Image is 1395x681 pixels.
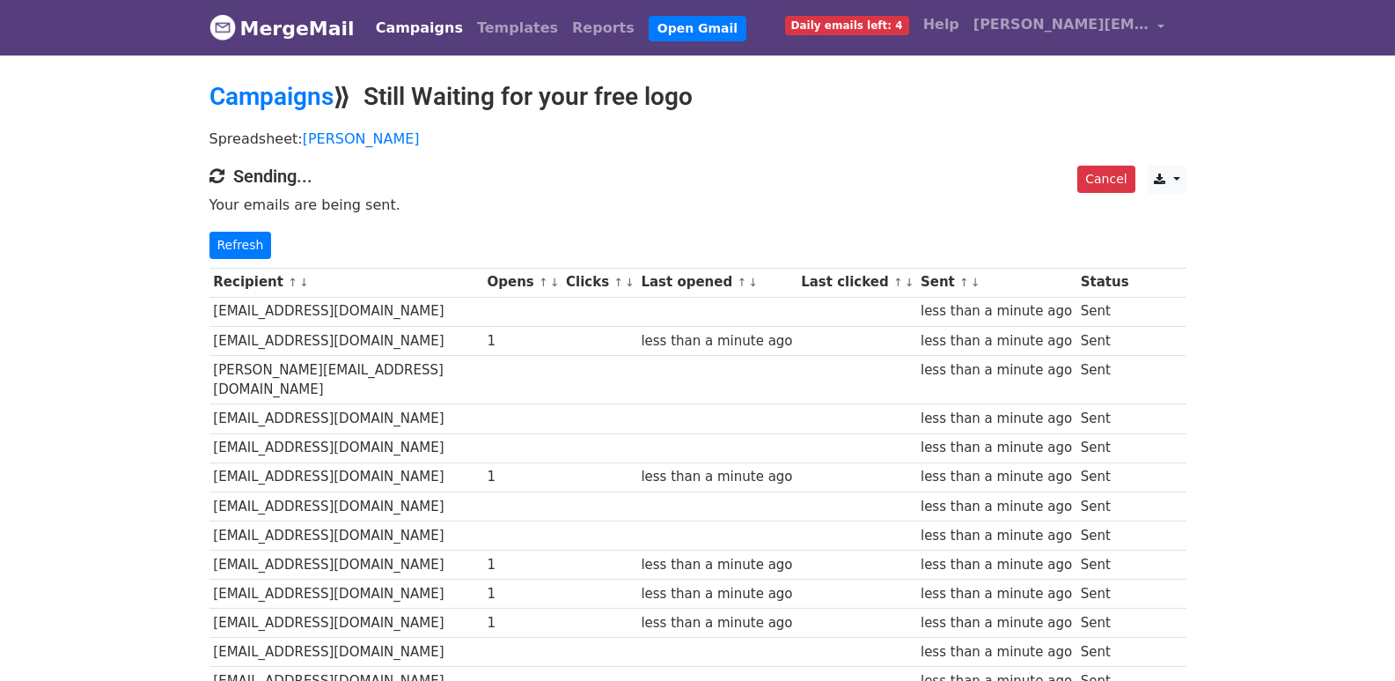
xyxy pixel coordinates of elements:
[209,355,483,404] td: [PERSON_NAME][EMAIL_ADDRESS][DOMAIN_NAME]
[487,555,557,575] div: 1
[487,613,557,633] div: 1
[209,82,1186,112] h2: ⟫ Still Waiting for your free logo
[1076,638,1133,667] td: Sent
[637,268,797,297] th: Last opened
[487,584,557,604] div: 1
[487,331,557,352] div: 1
[1076,268,1133,297] th: Status
[1076,580,1133,609] td: Sent
[921,613,1072,633] div: less than a minute ago
[1076,492,1133,521] td: Sent
[921,438,1072,458] div: less than a minute ago
[893,276,903,289] a: ↑
[209,166,1186,187] h4: Sending...
[1077,166,1134,193] a: Cancel
[209,297,483,326] td: [EMAIL_ADDRESS][DOMAIN_NAME]
[209,492,483,521] td: [EMAIL_ADDRESS][DOMAIN_NAME]
[209,232,272,259] a: Refresh
[562,268,636,297] th: Clicks
[641,584,792,604] div: less than a minute ago
[209,580,483,609] td: [EMAIL_ADDRESS][DOMAIN_NAME]
[209,638,483,667] td: [EMAIL_ADDRESS][DOMAIN_NAME]
[797,268,916,297] th: Last clicked
[625,276,635,289] a: ↓
[288,276,297,289] a: ↑
[641,613,792,633] div: less than a minute ago
[921,555,1072,575] div: less than a minute ago
[303,130,420,147] a: [PERSON_NAME]
[916,268,1076,297] th: Sent
[641,467,792,487] div: less than a minute ago
[209,326,483,355] td: [EMAIL_ADDRESS][DOMAIN_NAME]
[778,7,916,42] a: Daily emails left: 4
[550,276,560,289] a: ↓
[209,404,483,433] td: [EMAIL_ADDRESS][DOMAIN_NAME]
[1076,297,1133,326] td: Sent
[973,14,1149,35] span: [PERSON_NAME][EMAIL_ADDRESS][DOMAIN_NAME]
[1076,326,1133,355] td: Sent
[470,11,565,46] a: Templates
[966,7,1172,48] a: [PERSON_NAME][EMAIL_ADDRESS][DOMAIN_NAME]
[959,276,969,289] a: ↑
[921,467,1072,487] div: less than a minute ago
[748,276,758,289] a: ↓
[369,11,470,46] a: Campaigns
[1076,433,1133,463] td: Sent
[209,268,483,297] th: Recipient
[905,276,914,289] a: ↓
[209,10,355,47] a: MergeMail
[209,463,483,492] td: [EMAIL_ADDRESS][DOMAIN_NAME]
[649,16,746,41] a: Open Gmail
[209,130,1186,148] p: Spreadsheet:
[209,433,483,463] td: [EMAIL_ADDRESS][DOMAIN_NAME]
[209,521,483,550] td: [EMAIL_ADDRESS][DOMAIN_NAME]
[209,14,236,41] img: MergeMail logo
[921,526,1072,546] div: less than a minute ago
[921,642,1072,662] div: less than a minute ago
[1076,521,1133,550] td: Sent
[299,276,309,289] a: ↓
[1076,355,1133,404] td: Sent
[209,550,483,579] td: [EMAIL_ADDRESS][DOMAIN_NAME]
[641,555,792,575] div: less than a minute ago
[921,409,1072,429] div: less than a minute ago
[565,11,642,46] a: Reports
[785,16,909,35] span: Daily emails left: 4
[971,276,980,289] a: ↓
[921,301,1072,322] div: less than a minute ago
[641,331,792,352] div: less than a minute ago
[209,196,1186,214] p: Your emails are being sent.
[1076,463,1133,492] td: Sent
[539,276,548,289] a: ↑
[921,497,1072,517] div: less than a minute ago
[921,584,1072,604] div: less than a minute ago
[209,609,483,638] td: [EMAIL_ADDRESS][DOMAIN_NAME]
[487,467,557,487] div: 1
[483,268,562,297] th: Opens
[1076,550,1133,579] td: Sent
[737,276,746,289] a: ↑
[1076,404,1133,433] td: Sent
[921,331,1072,352] div: less than a minute ago
[209,82,334,111] a: Campaigns
[916,7,966,42] a: Help
[613,276,623,289] a: ↑
[1076,609,1133,638] td: Sent
[921,360,1072,381] div: less than a minute ago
